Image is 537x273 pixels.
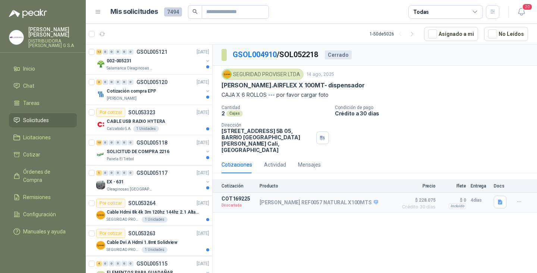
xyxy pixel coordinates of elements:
[260,183,394,189] p: Producto
[86,196,212,226] a: Por cotizarSOL053264[DATE] Company LogoCable Hdmi 8k 4k 3m 120hz 144hz 2.1 Alta VelocidadSEGURIDA...
[122,80,127,85] div: 0
[96,59,105,68] img: Company Logo
[222,105,329,110] p: Cantidad
[115,80,121,85] div: 0
[23,193,51,201] span: Remisiones
[398,205,436,209] span: Crédito 30 días
[222,202,255,209] p: Descartada
[413,8,429,16] div: Todas
[335,110,534,117] p: Crédito a 30 días
[9,165,77,187] a: Órdenes de Compra
[23,151,40,159] span: Cotizar
[109,49,114,55] div: 0
[264,161,286,169] div: Actividad
[298,161,321,169] div: Mensajes
[9,9,47,18] img: Logo peakr
[115,49,121,55] div: 0
[370,28,418,40] div: 1 - 50 de 5026
[197,109,209,116] p: [DATE]
[9,224,77,239] a: Manuales y ayuda
[96,261,102,266] div: 4
[222,110,225,117] p: 2
[109,261,114,266] div: 0
[107,247,140,253] p: SEGURIDAD PROVISER LTDA
[128,49,134,55] div: 0
[107,239,178,246] p: Cable Dvi A Hdmi 1.8mt Solidview
[96,120,105,129] img: Company Logo
[107,148,169,155] p: SOLICITUD DE COMPRA 2216
[96,150,105,159] img: Company Logo
[142,217,167,223] div: 1 Unidades
[136,49,167,55] p: GSOL005121
[109,80,114,85] div: 0
[471,183,489,189] p: Entrega
[107,126,132,132] p: Calzatodo S.A.
[142,247,167,253] div: 1 Unidades
[233,49,319,61] p: / SOL052218
[96,168,211,192] a: 1 0 0 0 0 0 GSOL005117[DATE] Company LogoEX - 631Oleaginosas [GEOGRAPHIC_DATA]
[197,170,209,177] p: [DATE]
[109,170,114,176] div: 0
[107,179,124,186] p: EX - 631
[449,203,466,209] div: Incluido
[115,140,121,145] div: 0
[136,261,167,266] p: GSOL005115
[222,81,364,89] p: [PERSON_NAME].AIRFLEX X 100MT- dispensador
[9,207,77,221] a: Configuración
[86,226,212,256] a: Por cotizarSOL053263[DATE] Company LogoCable Dvi A Hdmi 1.8mt SolidviewSEGURIDAD PROVISER LTDA1 U...
[9,190,77,204] a: Remisiones
[107,217,140,223] p: SEGURIDAD PROVISER LTDA
[9,62,77,76] a: Inicio
[197,200,209,207] p: [DATE]
[515,5,528,19] button: 20
[522,3,533,10] span: 20
[107,209,200,216] p: Cable Hdmi 8k 4k 3m 120hz 144hz 2.1 Alta Velocidad
[107,96,136,102] p: [PERSON_NAME]
[424,27,478,41] button: Asignado a mi
[222,128,313,153] p: [STREET_ADDRESS] 5B 05, BARRIO [GEOGRAPHIC_DATA][PERSON_NAME] Cali , [GEOGRAPHIC_DATA]
[86,105,212,135] a: Por cotizarSOL053323[DATE] Company LogoCABLE USB RADIO HYTERACalzatodo S.A.1 Unidades
[197,139,209,146] p: [DATE]
[107,118,165,125] p: CABLE USB RADIO HYTERA
[96,47,211,71] a: 12 0 0 0 0 0 GSOL005121[DATE] Company Logo002-005231Salamanca Oleaginosas SAS
[9,148,77,162] a: Cotizar
[128,231,156,236] p: SOL053263
[107,156,134,162] p: Panela El Trébol
[103,140,108,145] div: 0
[23,227,66,236] span: Manuales y ayuda
[398,183,436,189] p: Precio
[96,211,105,220] img: Company Logo
[96,199,125,208] div: Por cotizar
[222,183,255,189] p: Cotización
[133,126,159,132] div: 1 Unidades
[197,49,209,56] p: [DATE]
[107,65,154,71] p: Salamanca Oleaginosas SAS
[197,260,209,267] p: [DATE]
[128,110,156,115] p: SOL053323
[484,27,528,41] button: No Leídos
[110,6,158,17] h1: Mis solicitudes
[107,88,156,95] p: Cotización compra EPP
[28,27,77,37] p: [PERSON_NAME] [PERSON_NAME]
[222,69,304,80] div: SEGURIDAD PROVISER LTDA
[136,80,167,85] p: GSOL005120
[9,30,23,44] img: Company Logo
[103,261,108,266] div: 0
[23,133,51,142] span: Licitaciones
[96,49,102,55] div: 12
[440,183,466,189] p: Flete
[226,111,243,117] div: Cajas
[222,91,528,99] p: CAJA X 6 ROLLOS --- por favor cargar foto
[222,196,255,202] p: COT169225
[128,170,134,176] div: 0
[128,201,156,206] p: SOL053264
[96,138,211,162] a: 10 0 0 0 0 0 GSOL005118[DATE] Company LogoSOLICITUD DE COMPRA 2216Panela El Trébol
[23,116,49,124] span: Solicitudes
[128,80,134,85] div: 0
[96,170,102,176] div: 1
[103,80,108,85] div: 0
[96,108,125,117] div: Por cotizar
[96,80,102,85] div: 3
[96,241,105,250] img: Company Logo
[122,140,127,145] div: 0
